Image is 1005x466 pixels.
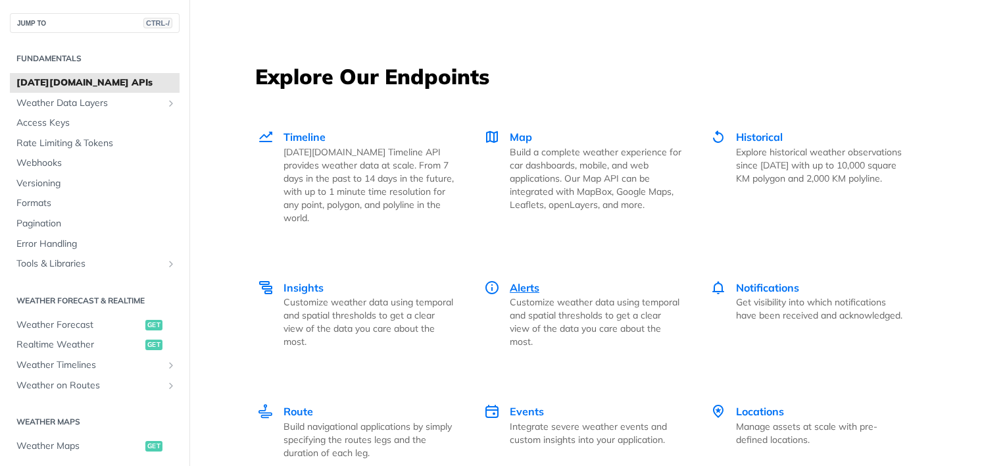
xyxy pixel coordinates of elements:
[484,280,500,296] img: Alerts
[16,379,162,392] span: Weather on Routes
[484,403,500,419] img: Events
[10,53,180,65] h2: Fundamentals
[10,13,180,33] button: JUMP TOCTRL-/
[510,130,532,143] span: Map
[736,405,784,418] span: Locations
[10,254,180,274] a: Tools & LibrariesShow subpages for Tools & Libraries
[16,137,176,150] span: Rate Limiting & Tokens
[16,116,176,130] span: Access Keys
[257,101,470,252] a: Timeline Timeline [DATE][DOMAIN_NAME] Timeline API provides weather data at scale. From 7 days in...
[710,280,726,296] img: Notifications
[10,234,180,254] a: Error Handling
[166,360,176,371] button: Show subpages for Weather Timelines
[257,252,470,376] a: Insights Insights Customize weather data using temporal and spatial thresholds to get a clear vie...
[283,405,313,418] span: Route
[510,420,681,446] p: Integrate severe weather events and custom insights into your application.
[710,129,726,145] img: Historical
[16,177,176,190] span: Versioning
[696,101,922,252] a: Historical Historical Explore historical weather observations since [DATE] with up to 10,000 squa...
[283,296,455,348] p: Customize weather data using temporal and spatial thresholds to get a clear view of the data you ...
[736,296,908,322] p: Get visibility into which notifications have been received and acknowledged.
[283,420,455,459] p: Build navigational applications by simply specifying the routes legs and the duration of each leg.
[470,252,696,376] a: Alerts Alerts Customize weather data using temporal and spatial thresholds to get a clear view of...
[258,403,274,419] img: Route
[736,420,908,446] p: Manage assets at scale with pre-defined locations.
[10,355,180,375] a: Weather TimelinesShow subpages for Weather Timelines
[510,281,539,294] span: Alerts
[16,359,162,372] span: Weather Timelines
[16,197,176,210] span: Formats
[10,376,180,396] a: Weather on RoutesShow subpages for Weather on Routes
[736,145,908,185] p: Explore historical weather observations since [DATE] with up to 10,000 square KM polygon and 2,00...
[16,338,142,351] span: Realtime Weather
[166,259,176,269] button: Show subpages for Tools & Libraries
[470,101,696,252] a: Map Map Build a complete weather experience for car dashboards, mobile, and web applications. Our...
[166,98,176,109] button: Show subpages for Weather Data Layers
[736,130,783,143] span: Historical
[145,320,162,330] span: get
[10,214,180,234] a: Pagination
[10,295,180,307] h2: Weather Forecast & realtime
[283,281,324,294] span: Insights
[143,18,172,28] span: CTRL-/
[10,93,180,113] a: Weather Data LayersShow subpages for Weather Data Layers
[16,97,162,110] span: Weather Data Layers
[16,217,176,230] span: Pagination
[16,238,176,251] span: Error Handling
[736,281,799,294] span: Notifications
[10,194,180,213] a: Formats
[16,157,176,170] span: Webhooks
[145,340,162,350] span: get
[10,153,180,173] a: Webhooks
[258,280,274,296] img: Insights
[484,129,500,145] img: Map
[10,73,180,93] a: [DATE][DOMAIN_NAME] APIs
[510,296,681,348] p: Customize weather data using temporal and spatial thresholds to get a clear view of the data you ...
[696,252,922,376] a: Notifications Notifications Get visibility into which notifications have been received and acknow...
[710,403,726,419] img: Locations
[283,145,455,224] p: [DATE][DOMAIN_NAME] Timeline API provides weather data at scale. From 7 days in the past to 14 da...
[255,62,939,91] h3: Explore Our Endpoints
[10,416,180,428] h2: Weather Maps
[510,405,544,418] span: Events
[10,315,180,335] a: Weather Forecastget
[10,436,180,456] a: Weather Mapsget
[16,76,176,90] span: [DATE][DOMAIN_NAME] APIs
[258,129,274,145] img: Timeline
[10,335,180,355] a: Realtime Weatherget
[166,380,176,391] button: Show subpages for Weather on Routes
[283,130,326,143] span: Timeline
[10,134,180,153] a: Rate Limiting & Tokens
[510,145,681,211] p: Build a complete weather experience for car dashboards, mobile, and web applications. Our Map API...
[16,257,162,271] span: Tools & Libraries
[145,441,162,452] span: get
[10,174,180,194] a: Versioning
[10,113,180,133] a: Access Keys
[16,319,142,332] span: Weather Forecast
[16,440,142,453] span: Weather Maps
